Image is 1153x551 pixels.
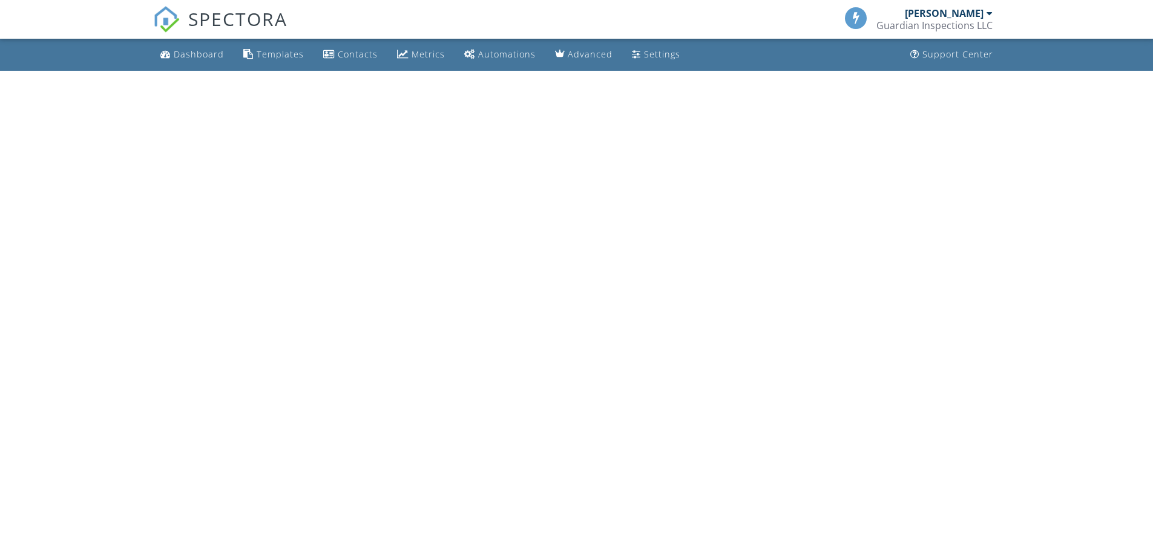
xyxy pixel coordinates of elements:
[153,6,180,33] img: The Best Home Inspection Software - Spectora
[318,44,383,66] a: Contacts
[153,16,287,42] a: SPECTORA
[459,44,540,66] a: Automations (Basic)
[257,48,304,60] div: Templates
[922,48,993,60] div: Support Center
[550,44,617,66] a: Advanced
[174,48,224,60] div: Dashboard
[238,44,309,66] a: Templates
[188,6,287,31] span: SPECTORA
[568,48,613,60] div: Advanced
[392,44,450,66] a: Metrics
[156,44,229,66] a: Dashboard
[905,7,984,19] div: [PERSON_NAME]
[644,48,680,60] div: Settings
[338,48,378,60] div: Contacts
[627,44,685,66] a: Settings
[905,44,998,66] a: Support Center
[412,48,445,60] div: Metrics
[876,19,993,31] div: Guardian Inspections LLC
[478,48,536,60] div: Automations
